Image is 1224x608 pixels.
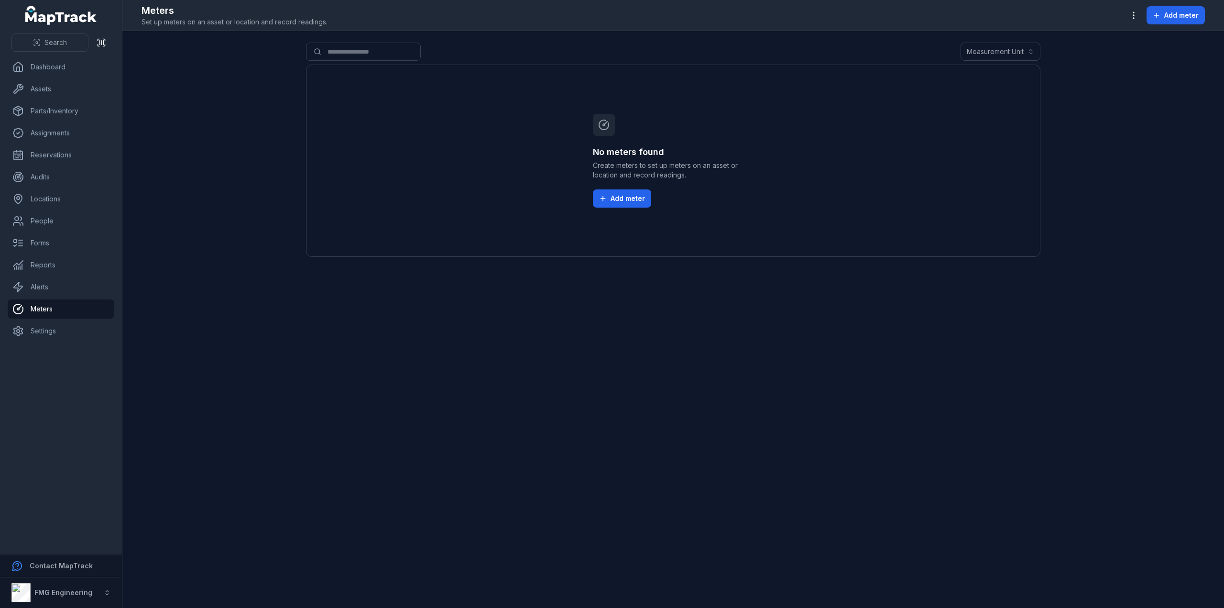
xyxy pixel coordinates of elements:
[593,145,754,159] h3: No meters found
[8,211,114,231] a: People
[142,17,328,27] span: Set up meters on an asset or location and record readings.
[593,161,754,180] span: Create meters to set up meters on an asset or location and record readings.
[8,255,114,275] a: Reports
[25,6,97,25] a: MapTrack
[8,101,114,121] a: Parts/Inventory
[8,167,114,187] a: Audits
[1147,6,1205,24] button: Add meter
[8,57,114,77] a: Dashboard
[593,189,651,208] button: Add meter
[30,562,93,570] strong: Contact MapTrack
[11,33,88,52] button: Search
[8,277,114,297] a: Alerts
[8,145,114,165] a: Reservations
[142,4,328,17] h2: Meters
[44,38,67,47] span: Search
[8,299,114,319] a: Meters
[8,79,114,99] a: Assets
[1164,11,1199,20] span: Add meter
[34,588,92,597] strong: FMG Engineering
[8,233,114,253] a: Forms
[611,194,645,203] span: Add meter
[8,321,114,341] a: Settings
[8,189,114,209] a: Locations
[961,43,1040,61] button: Measurement Unit
[8,123,114,143] a: Assignments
